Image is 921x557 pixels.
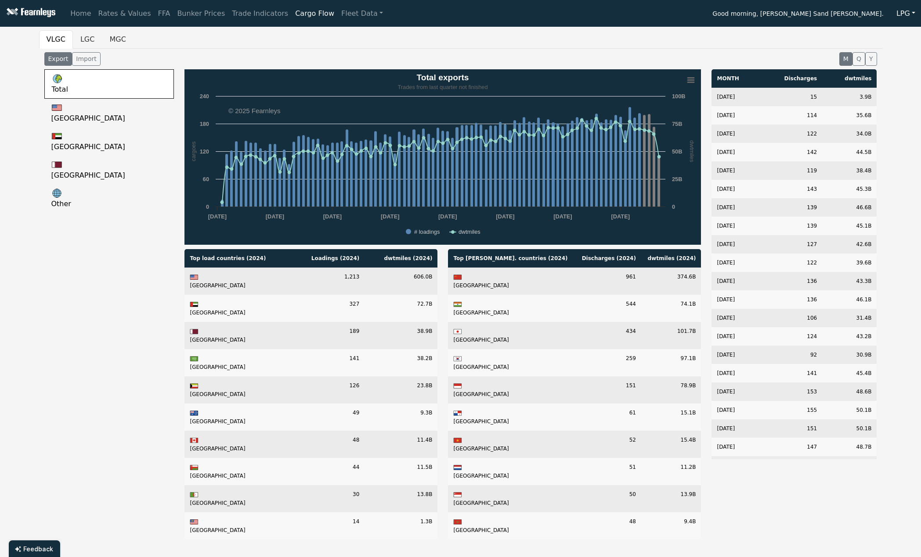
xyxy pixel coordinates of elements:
th: Discharges ( 2024 ) [575,249,641,268]
td: 3.9B [822,88,877,106]
a: [GEOGRAPHIC_DATA] [44,156,174,184]
td: [DATE] [712,143,759,161]
td: [GEOGRAPHIC_DATA] [448,512,575,539]
td: 51 [575,458,641,485]
td: [GEOGRAPHIC_DATA] [184,403,292,431]
th: Discharges [759,69,823,88]
td: 46.6B [822,198,877,217]
td: 1,213 [292,268,365,295]
td: 97.1B [641,349,701,376]
td: 44.5B [822,143,877,161]
td: 124 [759,327,823,346]
button: MGC [102,30,133,49]
td: 13.8B [365,485,437,512]
button: LPG [891,5,921,22]
text: [DATE] [496,213,515,220]
td: 50.1B [822,419,877,438]
td: 127 [759,235,823,254]
text: [DATE] [266,213,284,220]
a: Rates & Values [95,5,155,22]
text: dwtmiles [459,229,480,235]
td: 544 [575,295,641,322]
text: 120 [200,148,209,155]
div: Total [184,69,877,546]
td: 1.3B [365,512,437,539]
td: [DATE] [712,217,759,235]
td: [DATE] [712,327,759,346]
td: [GEOGRAPHIC_DATA] [448,485,575,512]
th: Loadings ( 2024 ) [292,249,365,268]
td: 48.7B [822,438,877,456]
a: Cargo Flow [292,5,338,22]
th: Top load countries ( 2024 ) [184,249,292,268]
button: Q [852,52,865,66]
td: 72.7B [365,295,437,322]
text: [DATE] [439,213,457,220]
td: 45.3B [822,180,877,198]
td: 606.0B [365,268,437,295]
text: 240 [200,93,209,100]
text: 60 [203,176,209,182]
td: 45.4B [822,364,877,382]
text: dwtmiles [689,140,696,162]
td: 49 [292,403,365,431]
button: Export [44,52,72,66]
td: 374.6B [641,268,701,295]
td: 141 [759,364,823,382]
button: Import [72,52,100,66]
td: 43.2B [822,327,877,346]
td: 61 [575,403,641,431]
td: [GEOGRAPHIC_DATA] [448,376,575,403]
td: 48 [575,512,641,539]
td: 434 [575,322,641,349]
td: 38.4B [822,161,877,180]
td: 38.2B [365,349,437,376]
td: 327 [292,295,365,322]
td: 153 [759,382,823,401]
td: [GEOGRAPHIC_DATA] [184,376,292,403]
td: 13.9B [641,485,701,512]
td: 30.9B [822,346,877,364]
text: 25B [672,176,682,182]
td: 126 [292,376,365,403]
td: [GEOGRAPHIC_DATA] [448,349,575,376]
td: 23.8B [365,376,437,403]
td: [DATE] [712,198,759,217]
td: 151 [759,419,823,438]
td: 14 [292,512,365,539]
td: [GEOGRAPHIC_DATA] [448,431,575,458]
td: 42.6B [822,235,877,254]
td: 9.4B [641,512,701,539]
td: [GEOGRAPHIC_DATA] [448,295,575,322]
td: 92 [759,346,823,364]
td: [DATE] [712,401,759,419]
text: Total exports [417,73,469,82]
td: [DATE] [712,364,759,382]
td: 106 [759,309,823,327]
td: 148 [759,456,823,475]
td: 15.1B [641,403,701,431]
td: 30 [292,485,365,512]
text: 50B [672,148,682,155]
td: [GEOGRAPHIC_DATA] [184,322,292,349]
td: 45.1B [822,217,877,235]
td: 143 [759,180,823,198]
td: 15.4B [641,431,701,458]
text: 0 [206,204,209,210]
tspan: Trades from last quarter not finished [398,84,488,90]
td: 11.4B [365,431,437,458]
td: 189 [292,322,365,349]
td: 101.7B [641,322,701,349]
td: [GEOGRAPHIC_DATA] [184,268,292,295]
td: 141 [292,349,365,376]
button: LGC [73,30,102,49]
td: 46.1B [822,290,877,309]
a: Other [44,184,174,213]
a: Trade Indicators [228,5,292,22]
td: 139 [759,217,823,235]
text: [DATE] [323,213,342,220]
td: [DATE] [712,456,759,475]
td: 155 [759,401,823,419]
th: Top [PERSON_NAME]. countries ( 2024 ) [448,249,575,268]
text: © 2025 Fearnleys [228,107,281,114]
